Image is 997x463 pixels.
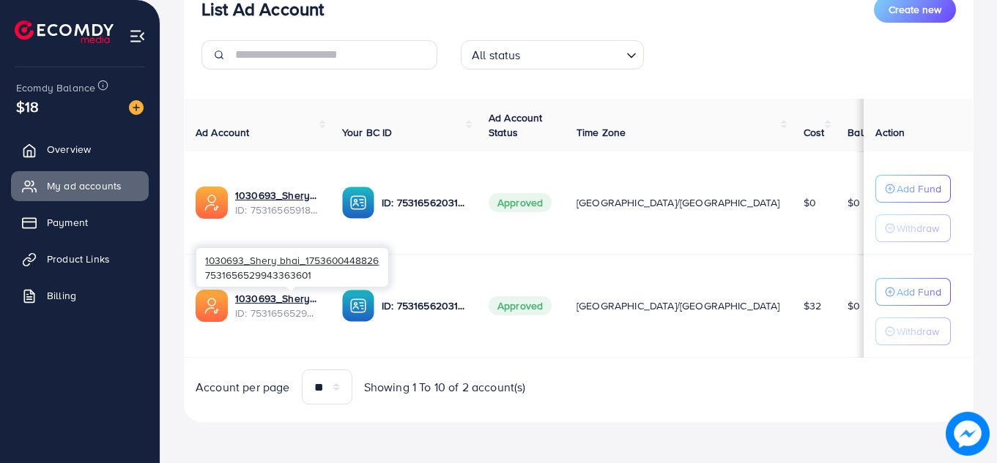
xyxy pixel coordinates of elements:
span: Overview [47,142,91,157]
p: Withdraw [897,323,939,340]
span: $18 [16,96,39,117]
span: Time Zone [577,125,626,140]
span: Billing [47,288,76,303]
button: Withdraw [875,214,951,242]
span: Ecomdy Balance [16,80,95,95]
div: <span class='underline'>1030693_Shery bhai_1753600469505</span></br>7531656591800729616 [235,188,319,218]
span: $0 [848,298,860,313]
span: All status [469,45,524,66]
img: image [946,412,989,455]
div: 7531656529943363601 [196,248,388,287]
span: Account per page [196,379,290,396]
a: Overview [11,135,149,164]
a: My ad accounts [11,171,149,200]
span: ID: 7531656591800729616 [235,203,319,217]
img: image [129,100,144,115]
p: Add Fund [897,180,941,197]
span: ID: 7531656529943363601 [235,306,319,320]
span: Cost [804,125,825,140]
img: ic-ba-acc.ded83a64.svg [342,187,374,219]
div: Search for option [461,40,644,69]
a: Payment [11,208,149,237]
img: ic-ads-acc.e4c84228.svg [196,187,228,219]
p: Add Fund [897,283,941,301]
span: $0 [848,195,860,210]
span: Create new [889,2,941,17]
span: My ad accounts [47,178,122,193]
p: ID: 7531656203128963089 [382,194,465,211]
p: Withdraw [897,219,939,237]
input: Search for option [525,42,620,66]
a: Product Links [11,244,149,274]
span: Your BC ID [342,125,393,140]
span: Balance [848,125,886,140]
button: Withdraw [875,317,951,345]
img: ic-ba-acc.ded83a64.svg [342,290,374,322]
span: 1030693_Shery bhai_1753600448826 [205,253,379,267]
span: [GEOGRAPHIC_DATA]/[GEOGRAPHIC_DATA] [577,195,780,210]
span: $32 [804,298,821,313]
p: ID: 7531656203128963089 [382,297,465,315]
span: Approved [489,296,552,315]
span: Showing 1 To 10 of 2 account(s) [364,379,526,396]
span: $0 [804,195,816,210]
span: Product Links [47,252,110,266]
span: Ad Account Status [489,110,543,140]
span: Ad Account [196,125,250,140]
img: ic-ads-acc.e4c84228.svg [196,290,228,322]
span: [GEOGRAPHIC_DATA]/[GEOGRAPHIC_DATA] [577,298,780,313]
a: 1030693_Shery bhai_1753600469505 [235,188,319,203]
span: Approved [489,193,552,212]
button: Add Fund [875,175,951,203]
span: Payment [47,215,88,230]
span: Action [875,125,905,140]
img: logo [15,20,114,43]
a: Billing [11,281,149,310]
button: Add Fund [875,278,951,306]
img: menu [129,28,146,45]
a: 1030693_Shery bhai_1753600448826 [235,291,319,306]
